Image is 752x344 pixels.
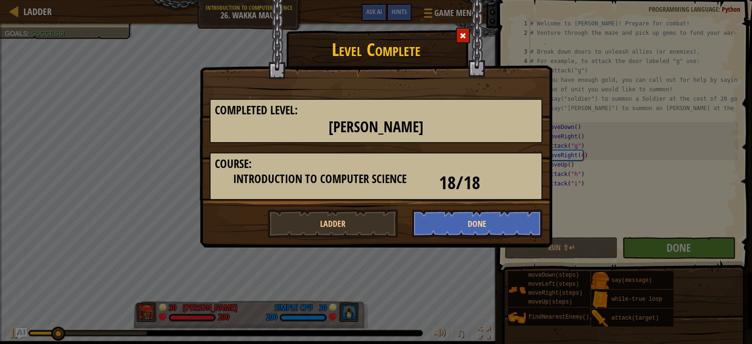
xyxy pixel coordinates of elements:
span: 18/18 [439,170,480,195]
h3: Completed Level: [215,104,537,117]
h3: Introduction to Computer Science [215,173,425,185]
button: Done [412,209,543,238]
h3: Course: [215,158,537,170]
h1: Level Complete [200,35,552,59]
button: Ladder [267,209,398,238]
h2: [PERSON_NAME] [215,119,537,136]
